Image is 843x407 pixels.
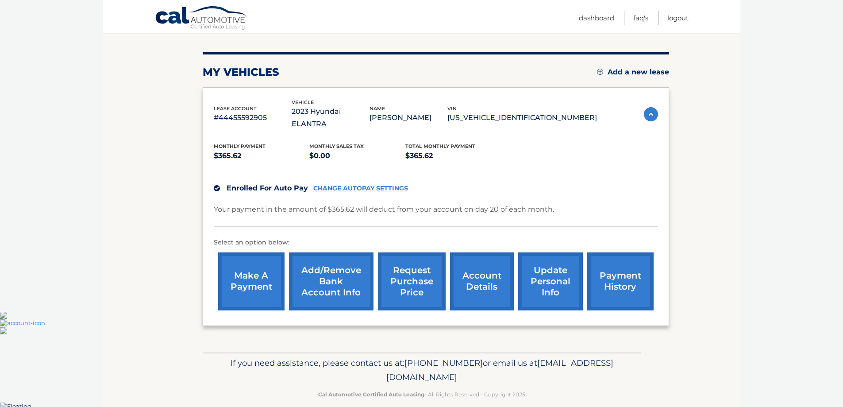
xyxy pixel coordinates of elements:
[227,184,308,192] span: Enrolled For Auto Pay
[405,143,475,149] span: Total Monthly Payment
[208,356,635,384] p: If you need assistance, please contact us at: or email us at
[450,252,514,310] a: account details
[667,11,689,25] a: Logout
[155,6,248,31] a: Cal Automotive
[313,185,408,192] a: CHANGE AUTOPAY SETTINGS
[378,252,446,310] a: request purchase price
[318,391,424,398] strong: Cal Automotive Certified Auto Leasing
[587,252,654,310] a: payment history
[214,203,554,216] p: Your payment in the amount of $365.62 will deduct from your account on day 20 of each month.
[289,252,373,310] a: Add/Remove bank account info
[218,252,285,310] a: make a payment
[214,112,292,124] p: #44455592905
[309,150,405,162] p: $0.00
[370,112,447,124] p: [PERSON_NAME]
[447,105,457,112] span: vin
[518,252,583,310] a: update personal info
[214,237,658,248] p: Select an option below:
[208,390,635,399] p: - All Rights Reserved - Copyright 2025
[597,68,669,77] a: Add a new lease
[203,66,279,79] h2: my vehicles
[404,358,483,368] span: [PHONE_NUMBER]
[633,11,648,25] a: FAQ's
[447,112,597,124] p: [US_VEHICLE_IDENTIFICATION_NUMBER]
[579,11,614,25] a: Dashboard
[214,105,257,112] span: lease account
[292,99,314,105] span: vehicle
[370,105,385,112] span: name
[214,150,310,162] p: $365.62
[644,107,658,121] img: accordion-active.svg
[597,69,603,75] img: add.svg
[214,143,266,149] span: Monthly Payment
[292,105,370,130] p: 2023 Hyundai ELANTRA
[309,143,364,149] span: Monthly sales Tax
[214,185,220,191] img: check.svg
[405,150,501,162] p: $365.62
